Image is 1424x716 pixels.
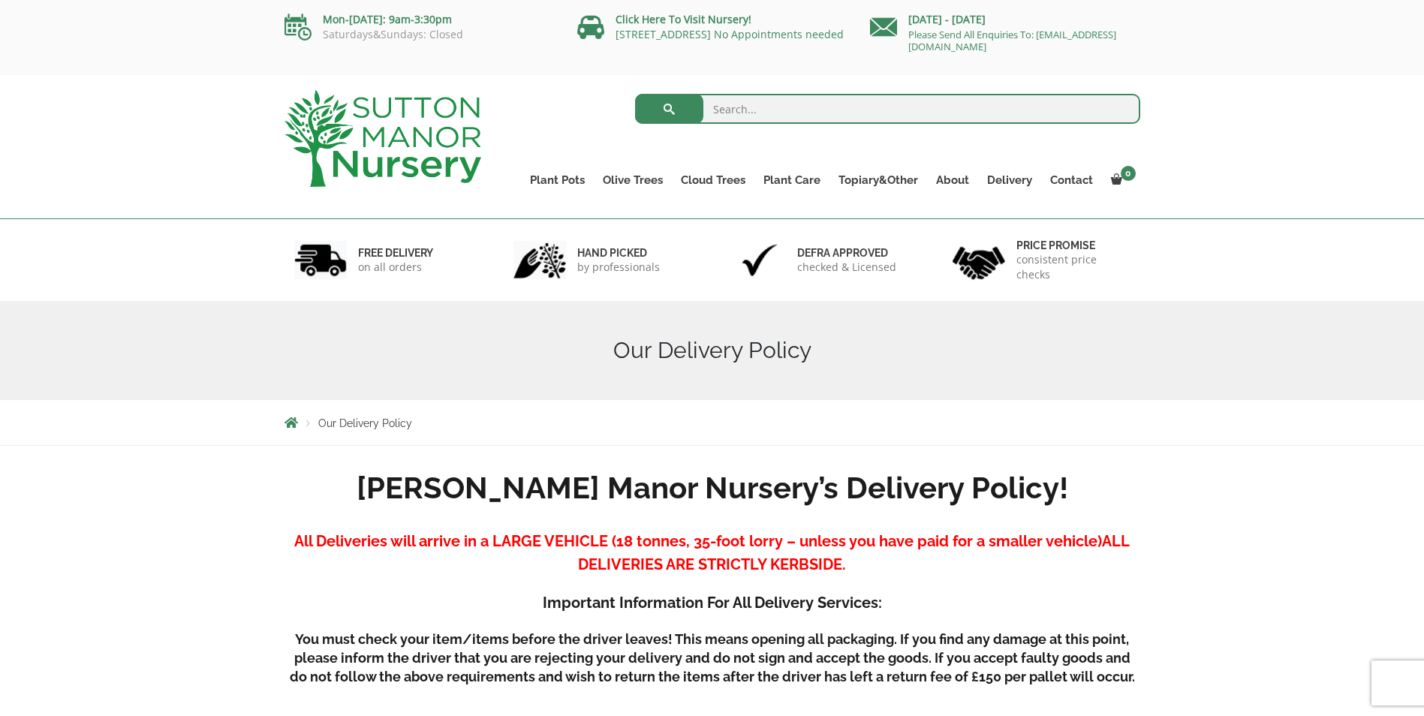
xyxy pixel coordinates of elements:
h6: FREE DELIVERY [358,246,433,260]
span: 0 [1121,166,1136,181]
img: 1.jpg [294,241,347,279]
a: Plant Care [754,170,829,191]
strong: All Deliveries will arrive in a LARGE VEHICLE (18 tonnes, 35-foot lorry – unless you have paid fo... [294,532,1102,550]
a: [STREET_ADDRESS] No Appointments needed [616,27,844,41]
a: 0 [1102,170,1140,191]
p: [DATE] - [DATE] [870,11,1140,29]
a: Contact [1041,170,1102,191]
span: Our Delivery Policy [318,417,412,429]
img: logo [284,90,481,187]
a: Topiary&Other [829,170,927,191]
strong: [PERSON_NAME] Manor Nursery’s Delivery Policy! [357,470,1068,505]
p: checked & Licensed [797,260,896,275]
p: consistent price checks [1016,252,1130,282]
p: on all orders [358,260,433,275]
img: 3.jpg [733,241,786,279]
strong: Important Information For All Delivery Services: [543,594,882,612]
input: Search... [635,94,1140,124]
p: Saturdays&Sundays: Closed [284,29,555,41]
h6: Defra approved [797,246,896,260]
a: Please Send All Enquiries To: [EMAIL_ADDRESS][DOMAIN_NAME] [908,28,1116,53]
a: Click Here To Visit Nursery! [616,12,751,26]
h6: Price promise [1016,239,1130,252]
nav: Breadcrumbs [284,417,1140,429]
a: Delivery [978,170,1041,191]
img: 4.jpg [953,237,1005,283]
img: 2.jpg [513,241,566,279]
h6: hand picked [577,246,660,260]
p: by professionals [577,260,660,275]
a: Plant Pots [521,170,594,191]
h1: Our Delivery Policy [284,337,1140,364]
a: About [927,170,978,191]
a: Cloud Trees [672,170,754,191]
h5: You must check your item/items before the driver leaves! This means opening all packaging. If you... [284,630,1140,686]
p: Mon-[DATE]: 9am-3:30pm [284,11,555,29]
a: Olive Trees [594,170,672,191]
